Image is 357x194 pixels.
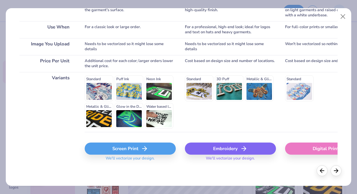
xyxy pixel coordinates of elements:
[19,55,76,72] div: Price Per Unit
[85,143,176,155] div: Screen Print
[19,21,76,38] div: Use When
[185,55,276,72] div: Cost based on design size and number of locations.
[19,72,76,132] div: Variants
[85,55,176,72] div: Additional cost for each color; larger orders lower the unit price.
[185,38,276,55] div: Needs to be vectorized so it might lose some details
[337,11,349,22] button: Close
[85,38,176,55] div: Needs to be vectorized so it might lose some details
[85,21,176,38] div: For a classic look or large order.
[103,156,157,165] span: We'll vectorize your design.
[185,21,276,38] div: For a professional, high-end look; ideal for logos and text on hats and heavy garments.
[203,156,257,165] span: We'll vectorize your design.
[185,143,276,155] div: Embroidery
[19,38,76,55] div: Image You Upload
